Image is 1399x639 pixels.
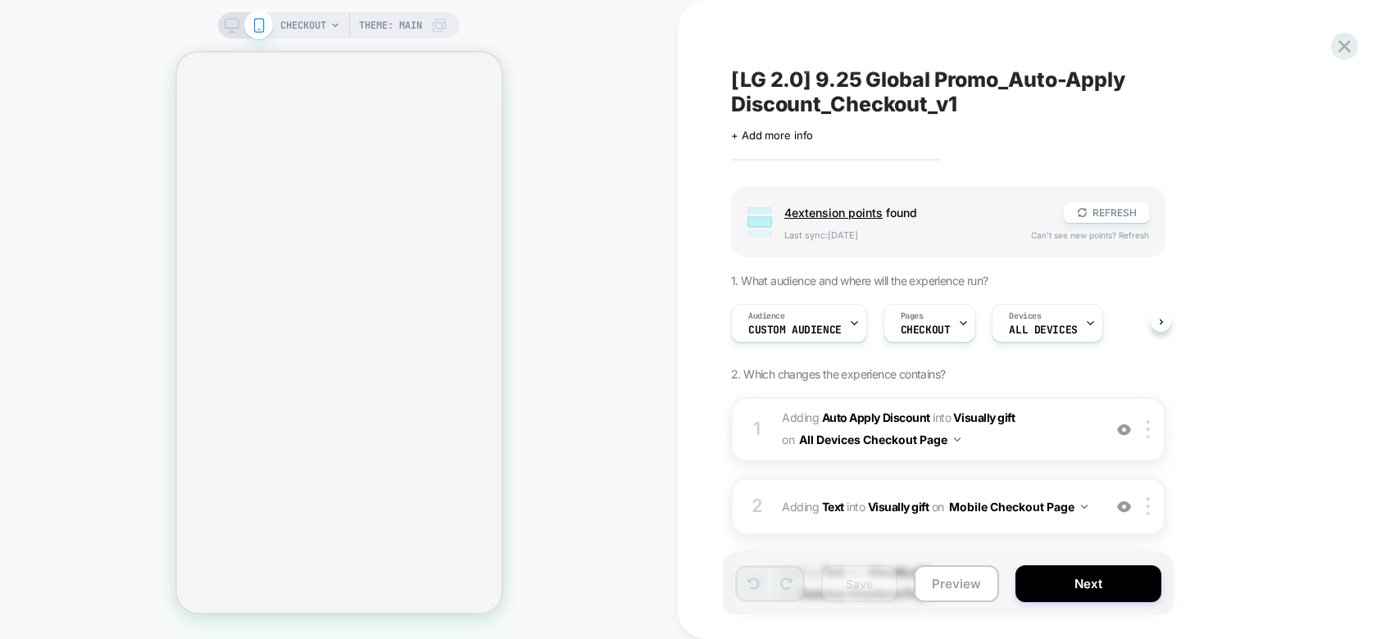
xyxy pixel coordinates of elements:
img: crossed eye [1117,423,1131,437]
img: down arrow [954,437,961,442]
span: INTO [847,500,865,514]
img: close [1147,420,1150,438]
span: CHECKOUT [280,12,326,39]
div: 1 [749,413,765,446]
span: Audience [748,310,785,322]
span: Last sync: [DATE] [784,229,1015,241]
button: Mobile Checkout Page [949,495,1088,519]
b: Auto Apply Discount [822,410,930,424]
img: crossed eye [1117,500,1131,514]
span: [LG 2.0] 9.25 Global Promo_Auto-Apply Discount_Checkout_v1 [731,67,1329,116]
span: Devices [1009,310,1041,322]
span: Pages [901,310,924,322]
img: close [1147,497,1150,515]
span: on [932,496,944,517]
span: Visually gift [953,410,1015,424]
span: Adding [782,410,930,424]
span: 4 extension point s [784,206,883,220]
span: Adding [782,500,844,514]
button: Next [1015,565,1161,602]
span: found [784,206,1047,220]
span: Visually gift [868,500,929,514]
span: 2. Which changes the experience contains? [731,367,945,381]
button: Preview [914,565,999,602]
button: REFRESH [1064,202,1149,223]
button: All Devices Checkout Page [799,428,961,451]
span: ALL DEVICES [1009,324,1077,336]
button: Save [821,565,897,602]
span: Custom Audience [748,324,842,336]
b: Text [822,500,844,514]
span: + Add more info [731,129,813,142]
span: on [782,429,794,450]
img: down arrow [1081,505,1088,509]
span: 1. What audience and where will the experience run? [731,274,988,288]
span: Theme: MAIN [359,12,422,39]
span: Can't see new points? Refresh [1031,230,1149,240]
span: INTO [933,410,951,424]
span: CHECKOUT [901,324,951,336]
div: 2 [749,490,765,523]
